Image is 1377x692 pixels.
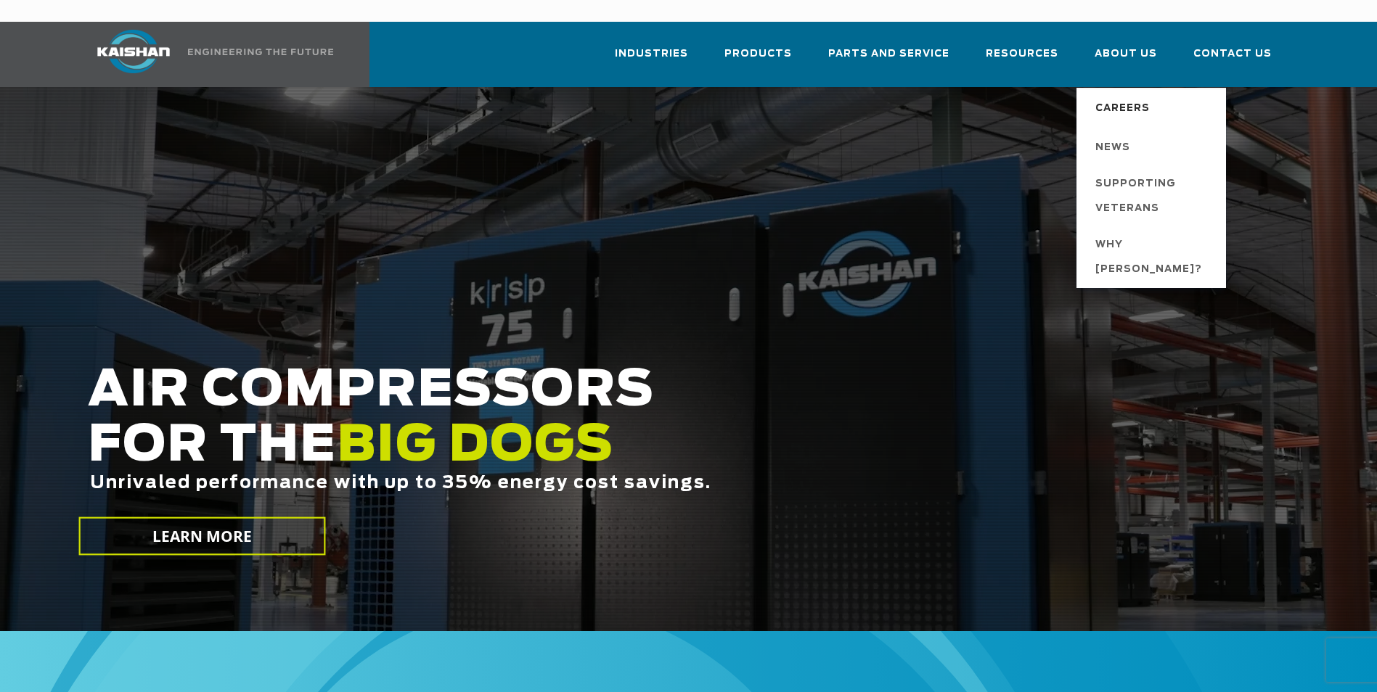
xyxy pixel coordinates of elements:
[615,35,688,84] a: Industries
[1081,227,1226,288] a: Why [PERSON_NAME]?
[1095,136,1130,160] span: News
[79,22,336,87] a: Kaishan USA
[79,30,188,73] img: kaishan logo
[1095,46,1157,62] span: About Us
[1095,172,1211,221] span: Supporting Veterans
[188,49,333,55] img: Engineering the future
[1193,35,1272,84] a: Contact Us
[90,474,711,492] span: Unrivaled performance with up to 35% energy cost savings.
[1081,166,1226,227] a: Supporting Veterans
[986,35,1058,84] a: Resources
[152,526,252,547] span: LEARN MORE
[615,46,688,62] span: Industries
[1193,46,1272,62] span: Contact Us
[828,46,949,62] span: Parts and Service
[1095,96,1150,121] span: Careers
[828,35,949,84] a: Parts and Service
[724,35,792,84] a: Products
[1081,88,1226,127] a: Careers
[724,46,792,62] span: Products
[337,421,614,471] span: BIG DOGS
[1095,233,1211,282] span: Why [PERSON_NAME]?
[986,46,1058,62] span: Resources
[78,517,325,556] a: LEARN MORE
[88,363,1087,538] h2: AIR COMPRESSORS FOR THE
[1081,127,1226,166] a: News
[1095,35,1157,84] a: About Us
